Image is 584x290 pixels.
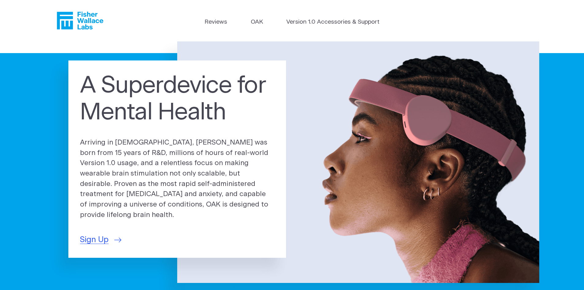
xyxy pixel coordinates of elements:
span: Sign Up [80,234,109,246]
h1: A Superdevice for Mental Health [80,72,274,126]
a: Sign Up [80,234,121,246]
a: OAK [251,18,263,27]
a: Version 1.0 Accessories & Support [286,18,380,27]
a: Fisher Wallace [57,12,103,29]
a: Reviews [204,18,227,27]
p: Arriving in [DEMOGRAPHIC_DATA], [PERSON_NAME] was born from 15 years of R&D, millions of hours of... [80,137,274,220]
